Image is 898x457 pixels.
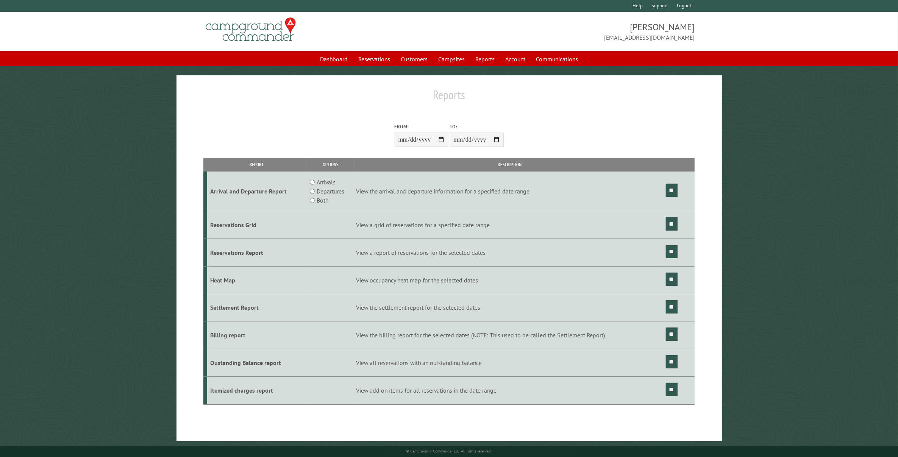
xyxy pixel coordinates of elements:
[207,172,307,211] td: Arrival and Departure Report
[306,158,355,171] th: Options
[203,87,695,108] h1: Reports
[434,52,469,66] a: Campsites
[355,211,665,239] td: View a grid of reservations for a specified date range
[501,52,530,66] a: Account
[207,158,307,171] th: Report
[355,239,665,266] td: View a report of reservations for the selected dates
[207,321,307,349] td: Billing report
[317,196,328,205] label: Both
[207,376,307,404] td: Itemized charges report
[317,178,336,187] label: Arrivals
[354,52,395,66] a: Reservations
[355,172,665,211] td: View the arrival and departure information for a specified date range
[531,52,583,66] a: Communications
[317,187,344,196] label: Departures
[355,294,665,321] td: View the settlement report for the selected dates
[355,266,665,294] td: View occupancy heat map for the selected dates
[471,52,499,66] a: Reports
[449,21,695,42] span: [PERSON_NAME] [EMAIL_ADDRESS][DOMAIN_NAME]
[203,15,298,44] img: Campground Commander
[207,239,307,266] td: Reservations Report
[207,211,307,239] td: Reservations Grid
[396,52,432,66] a: Customers
[355,349,665,377] td: View all reservations with an outstanding balance
[207,349,307,377] td: Oustanding Balance report
[355,321,665,349] td: View the billing report for the selected dates (NOTE: This used to be called the Settlement Report)
[450,123,504,130] label: To:
[207,294,307,321] td: Settlement Report
[406,449,492,454] small: © Campground Commander LLC. All rights reserved.
[207,266,307,294] td: Heat Map
[355,376,665,404] td: View add on items for all reservations in the date range
[355,158,665,171] th: Description
[395,123,448,130] label: From:
[315,52,352,66] a: Dashboard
